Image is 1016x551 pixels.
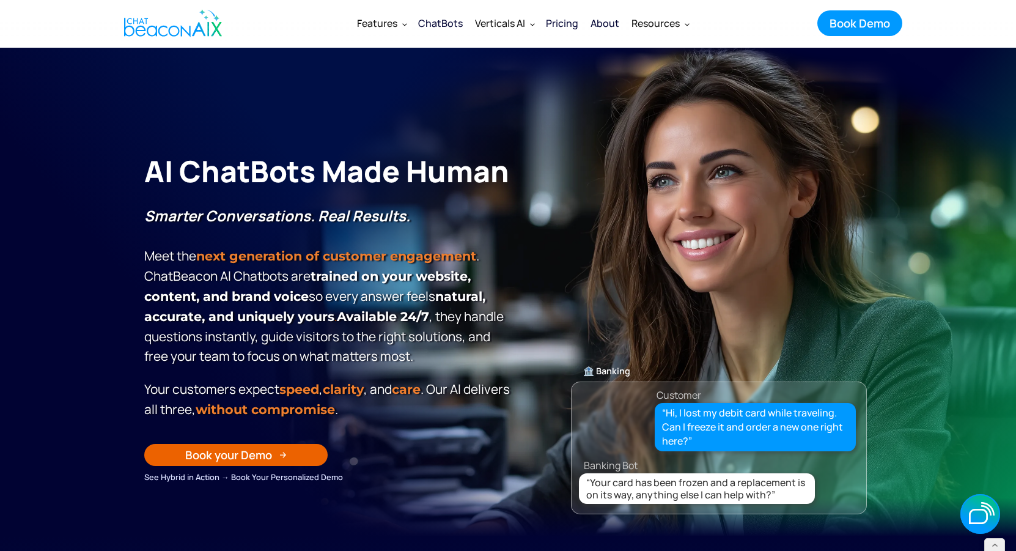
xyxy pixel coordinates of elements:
span: clarity [323,382,364,397]
div: Pricing [546,15,578,32]
strong: speed [279,382,319,397]
div: Verticals AI [475,15,525,32]
strong: Available 24/7 [337,309,429,324]
h1: AI ChatBots Made Human [144,152,514,191]
img: Arrow [279,451,287,459]
a: About [584,7,625,39]
strong: next generation of customer engagement [196,248,476,264]
img: Dropdown [402,21,407,26]
div: 🏦 Banking [572,363,866,380]
div: ChatBots [418,15,463,32]
div: Features [357,15,397,32]
a: home [114,2,229,45]
div: Resources [625,9,694,38]
p: Meet the . ChatBeacon Al Chatbots are so every answer feels , they handle questions instantly, gu... [144,206,514,366]
img: Dropdown [685,21,690,26]
span: without compromise [196,402,335,417]
div: Book your Demo [185,447,272,463]
img: Dropdown [530,21,535,26]
div: Features [351,9,412,38]
strong: Smarter Conversations. Real Results. [144,205,410,226]
div: See Hybrid in Action → Book Your Personalized Demo [144,470,514,484]
div: “Hi, I lost my debit card while traveling. Can I freeze it and order a new one right here?” [662,406,849,449]
div: Verticals AI [469,9,540,38]
div: About [591,15,619,32]
a: ChatBots [412,7,469,39]
div: Customer [657,386,701,404]
p: Your customers expect , , and . Our Al delivers all three, . [144,379,514,420]
a: Book your Demo [144,444,328,466]
div: Resources [631,15,680,32]
span: care [392,382,421,397]
a: Pricing [540,7,584,39]
div: Book Demo [830,15,890,31]
a: Book Demo [817,10,902,36]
